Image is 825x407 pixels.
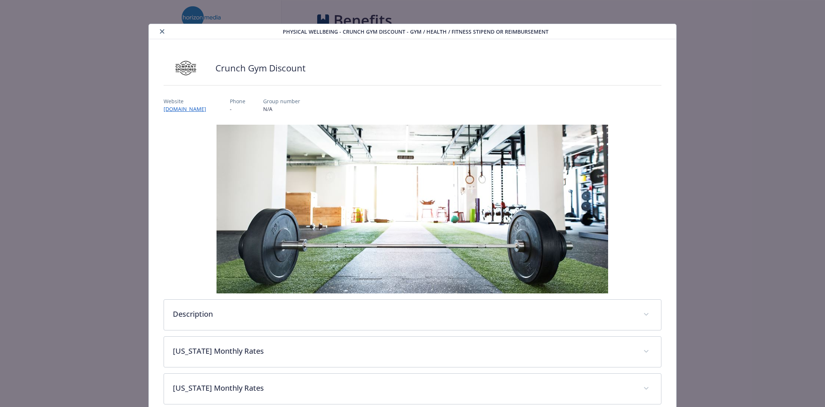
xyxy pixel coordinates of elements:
p: Description [173,309,634,320]
a: [DOMAIN_NAME] [164,105,212,112]
p: Website [164,97,212,105]
p: [US_STATE] Monthly Rates [173,383,634,394]
img: banner [217,125,608,293]
button: close [158,27,167,36]
p: - [230,105,245,113]
img: Company Sponsored [164,57,208,79]
p: [US_STATE] Monthly Rates [173,346,634,357]
div: [US_STATE] Monthly Rates [164,337,661,367]
div: Description [164,300,661,330]
div: [US_STATE] Monthly Rates [164,374,661,404]
span: Physical Wellbeing - Crunch Gym Discount - Gym / Health / Fitness Stipend or reimbursement [283,28,549,36]
p: Phone [230,97,245,105]
h2: Crunch Gym Discount [215,62,306,74]
p: N/A [263,105,300,113]
p: Group number [263,97,300,105]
